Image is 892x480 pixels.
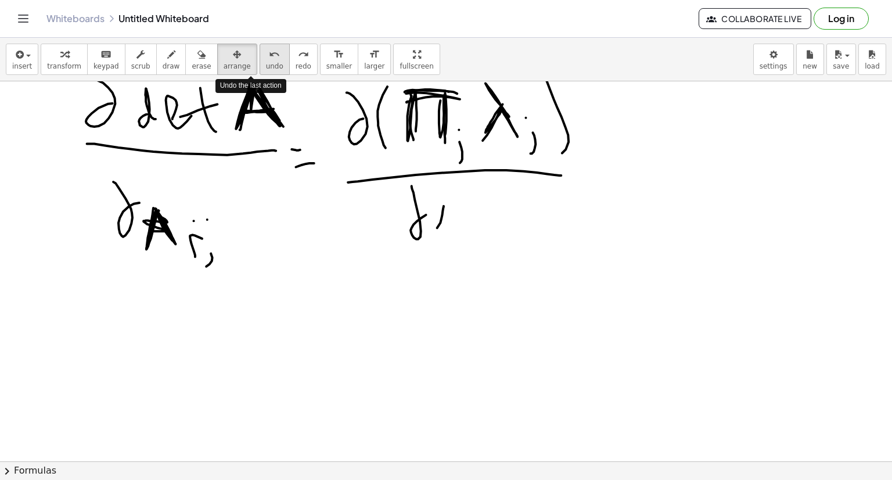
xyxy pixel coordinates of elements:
a: Whiteboards [46,13,105,24]
span: fullscreen [400,62,433,70]
span: smaller [326,62,352,70]
button: Collaborate Live [699,8,811,29]
button: load [858,44,886,75]
i: keyboard [100,48,111,62]
div: Undo the last action [215,79,286,92]
span: arrange [224,62,251,70]
button: save [826,44,856,75]
span: larger [364,62,384,70]
button: keyboardkeypad [87,44,125,75]
span: erase [192,62,211,70]
span: redo [296,62,311,70]
button: transform [41,44,88,75]
span: keypad [93,62,119,70]
button: fullscreen [393,44,440,75]
span: settings [760,62,787,70]
i: format_size [333,48,344,62]
button: draw [156,44,186,75]
span: draw [163,62,180,70]
button: insert [6,44,38,75]
button: format_sizesmaller [320,44,358,75]
span: insert [12,62,32,70]
span: Collaborate Live [708,13,801,24]
button: redoredo [289,44,318,75]
button: format_sizelarger [358,44,391,75]
span: scrub [131,62,150,70]
button: undoundo [260,44,290,75]
i: format_size [369,48,380,62]
button: Toggle navigation [14,9,33,28]
button: new [796,44,824,75]
button: settings [753,44,794,75]
button: scrub [125,44,157,75]
span: undo [266,62,283,70]
button: arrange [217,44,257,75]
button: erase [185,44,217,75]
i: redo [298,48,309,62]
span: load [865,62,880,70]
i: undo [269,48,280,62]
span: save [833,62,849,70]
button: Log in [814,8,869,30]
span: new [803,62,817,70]
span: transform [47,62,81,70]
